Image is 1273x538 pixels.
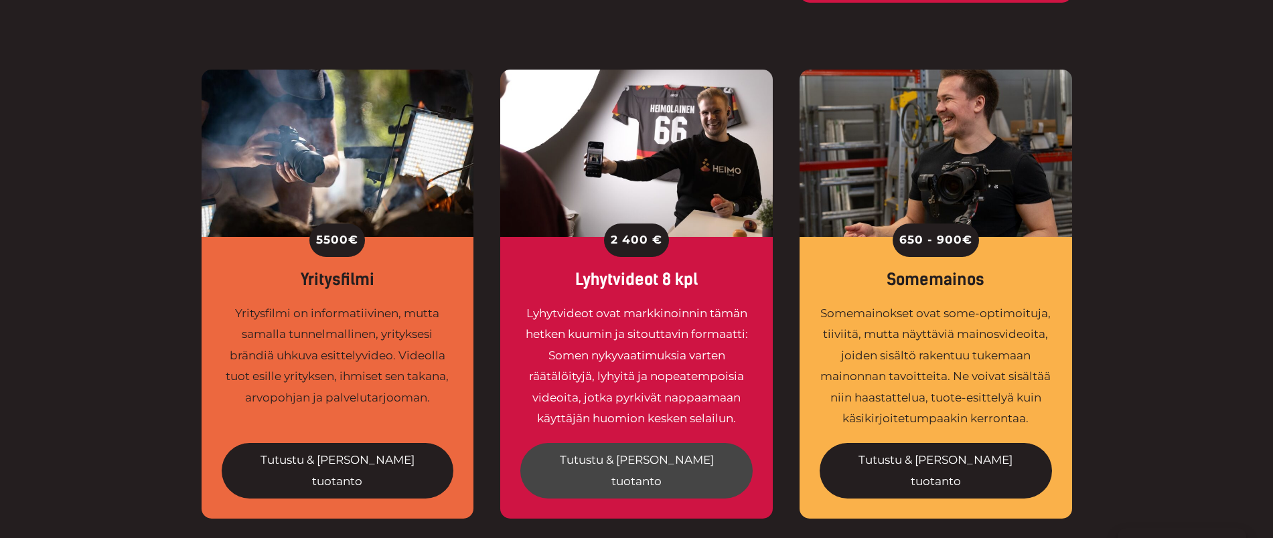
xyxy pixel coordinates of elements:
a: Tutustu & [PERSON_NAME] tuotanto [820,443,1052,499]
div: 5500 [309,223,365,257]
span: € [348,230,358,251]
span: € [962,230,972,251]
a: Tutustu & [PERSON_NAME] tuotanto [222,443,454,499]
div: Yritysfilmi [222,270,454,290]
div: Lyhytvideot ovat markkinoinnin tämän hetken kuumin ja sitouttavin formaatti: Somen nykyvaatimuksi... [520,303,753,430]
div: Somemainos [820,270,1052,290]
div: Yritysfilmi on informatiivinen, mutta samalla tunnelmallinen, yrityksesi brändiä uhkuva esittelyv... [222,303,454,430]
div: 650 - 900 [893,223,979,257]
a: Tutustu & [PERSON_NAME] tuotanto [520,443,753,499]
div: 2 400 € [604,223,669,257]
img: Videokuvaaja William gimbal kädessä hymyilemässä asiakkaan varastotiloissa kuvauksissa. [800,70,1072,237]
img: Yritysvideo tuo yrityksesi parhaat puolet esiiin kiinnostavalla tavalla. [202,70,474,237]
div: Somemainokset ovat some-optimoituja, tiiviitä, mutta näyttäviä mainosvideoita, joiden sisältö rak... [820,303,1052,430]
img: Somevideo on tehokas formaatti digimarkkinointiin. [500,70,773,237]
div: Lyhytvideot 8 kpl [520,270,753,290]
